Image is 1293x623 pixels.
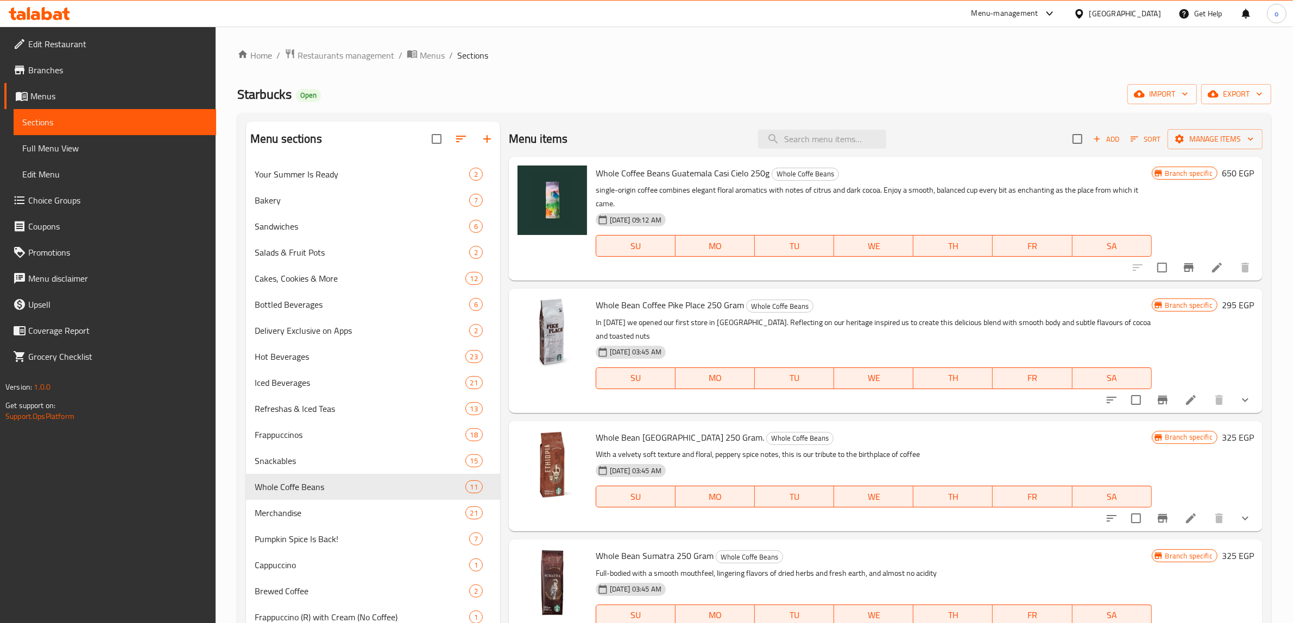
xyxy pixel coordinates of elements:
span: FR [997,489,1068,505]
button: WE [834,367,913,389]
button: SA [1073,235,1152,257]
span: Upsell [28,298,207,311]
span: Get support on: [5,398,55,412]
div: items [469,584,483,597]
button: MO [676,235,755,257]
span: MO [680,370,750,386]
span: FR [997,370,1068,386]
button: show more [1232,505,1258,531]
div: Hot Beverages23 [246,344,500,370]
button: delete [1206,387,1232,413]
div: items [469,194,483,207]
span: TH [918,607,988,623]
h2: Menu sections [250,131,322,147]
span: Menus [30,90,207,103]
svg: Show Choices [1239,512,1252,525]
span: Choice Groups [28,194,207,207]
a: Support.OpsPlatform [5,409,74,423]
div: Pumpkin Spice Is Back! [255,532,469,545]
a: Menus [4,83,216,109]
span: [DATE] 03:45 AM [605,466,666,476]
button: Branch-specific-item [1150,387,1176,413]
a: Edit menu item [1210,261,1223,274]
div: items [469,246,483,259]
span: Hot Beverages [255,350,465,363]
span: Snackables [255,454,465,467]
div: items [469,558,483,571]
div: Whole Coffe Beans [772,168,839,181]
span: Menus [420,49,445,62]
div: items [469,532,483,545]
div: items [465,480,483,493]
span: Starbucks [237,82,292,106]
h6: 325 EGP [1222,430,1254,445]
h2: Menu items [509,131,568,147]
h6: 650 EGP [1222,166,1254,181]
span: Coverage Report [28,324,207,337]
p: In [DATE] we opened our first store in [GEOGRAPHIC_DATA]. Reflecting on our heritage inspired us ... [596,316,1152,343]
button: show more [1232,387,1258,413]
span: Whole Coffe Beans [772,168,838,180]
span: [DATE] 09:12 AM [605,215,666,225]
span: MO [680,607,750,623]
span: Whole Coffe Beans [767,432,833,444]
div: items [465,402,483,415]
span: Version: [5,380,32,394]
a: Sections [14,109,216,135]
span: FR [997,607,1068,623]
div: Sandwiches6 [246,213,500,239]
button: Branch-specific-item [1150,505,1176,531]
span: Sort [1131,133,1160,145]
span: MO [680,489,750,505]
span: 7 [470,195,482,206]
span: 21 [466,378,482,388]
div: Frappuccinos [255,428,465,441]
button: SU [596,486,676,507]
div: Bakery [255,194,469,207]
button: Add section [474,126,500,152]
span: Select to update [1151,256,1174,279]
div: Merchandise21 [246,500,500,526]
span: WE [838,370,909,386]
button: TH [913,235,993,257]
span: 6 [470,221,482,232]
span: Delivery Exclusive on Apps [255,324,469,337]
p: With a velvety soft texture and floral, peppery spice notes, this is our tribute to the birthplac... [596,448,1152,461]
button: export [1201,84,1271,104]
span: Your Summer Is Ready [255,168,469,181]
li: / [449,49,453,62]
span: TU [759,238,830,254]
span: Menu disclaimer [28,272,207,285]
a: Choice Groups [4,187,216,213]
button: Add [1089,131,1124,148]
div: Cappuccino1 [246,552,500,578]
span: 2 [470,169,482,180]
button: TU [755,235,834,257]
span: TH [918,238,988,254]
div: items [465,376,483,389]
span: WE [838,238,909,254]
span: o [1275,8,1278,20]
span: SU [601,607,671,623]
button: delete [1206,505,1232,531]
a: Full Menu View [14,135,216,161]
span: Whole Bean Coffee Pike Place 250 Gram [596,297,744,313]
span: FR [997,238,1068,254]
span: Merchandise [255,506,465,519]
span: TU [759,607,830,623]
li: / [399,49,402,62]
svg: Show Choices [1239,393,1252,406]
span: Whole Bean Sumatra 250 Gram [596,548,714,564]
div: Brewed Coffee2 [246,578,500,604]
span: SU [601,489,671,505]
span: SU [601,238,671,254]
div: Refreshas & Iced Teas13 [246,396,500,422]
span: Open [296,91,321,100]
div: items [469,220,483,233]
input: search [758,130,886,149]
span: Full Menu View [22,142,207,155]
span: SU [601,370,671,386]
span: TU [759,489,830,505]
div: Open [296,89,321,102]
span: 12 [466,274,482,284]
